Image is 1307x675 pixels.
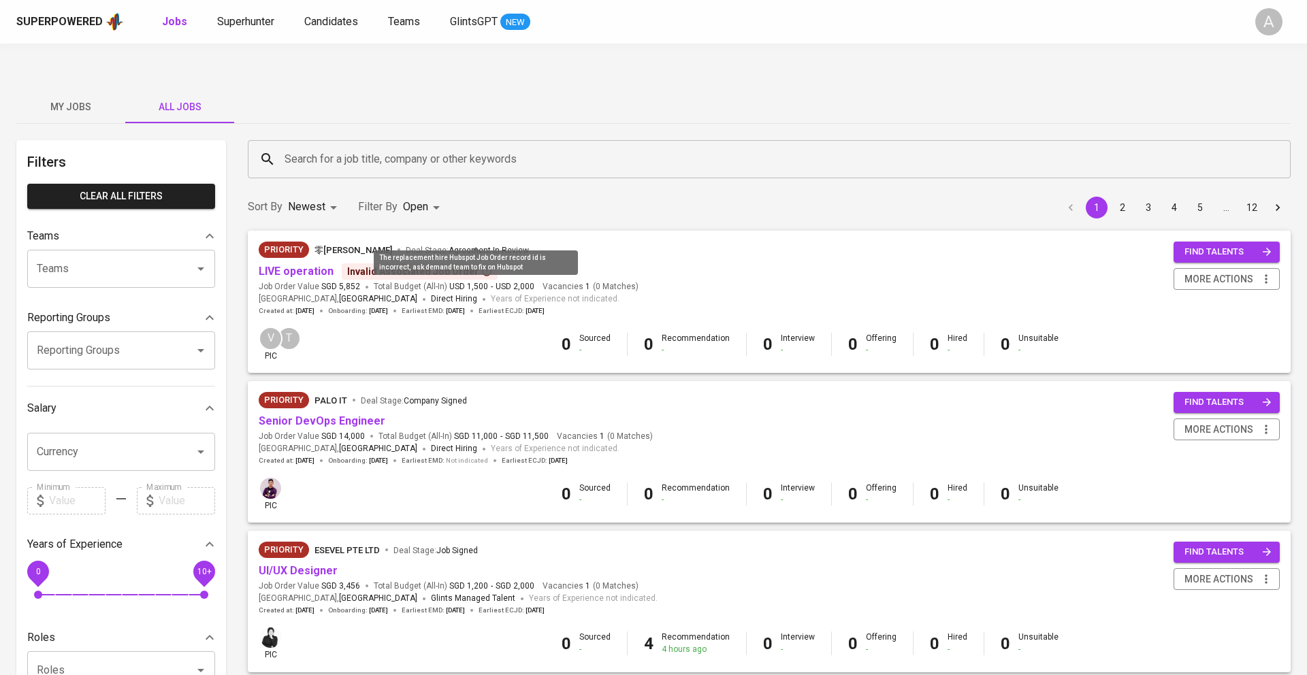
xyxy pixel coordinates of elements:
b: 0 [763,634,773,653]
p: Sort By [248,199,283,215]
b: 0 [1001,634,1010,653]
div: Sourced [579,631,611,655]
span: Direct Hiring [431,294,477,303]
div: V [259,327,283,350]
span: more actions [1184,571,1253,588]
div: - [781,494,815,506]
span: [DATE] [295,306,314,316]
span: Vacancies ( 0 Matches ) [557,431,653,442]
span: Total Budget (All-In) [374,580,534,592]
div: Offering [866,482,897,506]
span: 1 [583,281,590,293]
div: A [1255,8,1282,35]
span: Earliest EMD : [402,606,465,615]
span: Priority [259,543,309,557]
button: Clear All filters [27,184,215,209]
div: - [1018,344,1059,356]
button: Go to page 12 [1241,197,1263,218]
span: Company Signed [404,396,467,406]
button: page 1 [1086,197,1108,218]
b: 0 [562,335,571,354]
p: Roles [27,629,55,646]
p: Reporting Groups [27,310,110,326]
a: Jobs [162,14,190,31]
div: Unsuitable [1018,482,1059,506]
button: Open [191,341,210,360]
span: Priority [259,393,309,407]
div: Reporting Groups [27,304,215,331]
span: Earliest ECJD : [479,306,545,316]
span: Created at : [259,606,314,615]
button: Go to next page [1267,197,1289,218]
span: SGD 1,200 [449,580,488,592]
div: Unsuitable [1018,333,1059,356]
span: Created at : [259,306,314,316]
input: Value [159,487,215,514]
span: My Jobs [25,99,117,116]
div: Superpowered [16,14,103,30]
b: 0 [1001,335,1010,354]
span: 10+ [197,566,211,576]
b: 0 [930,484,939,504]
a: Superhunter [217,14,277,31]
a: Superpoweredapp logo [16,12,124,32]
div: Years of Experience [27,531,215,558]
div: Unsuitable [1018,631,1059,655]
span: Years of Experience not indicated. [491,293,619,306]
div: - [781,644,815,655]
span: Job Order Value [259,281,360,293]
span: Job Order Value [259,431,365,442]
img: medwi@glints.com [260,627,281,648]
div: The replacement hire Hubspot Job Order record id is incorrect, ask demand team to fix on Hubspot [374,250,578,275]
span: Total Budget (All-In) [374,281,534,293]
span: SGD 11,000 [454,431,498,442]
a: Senior DevOps Engineer [259,414,385,427]
div: New Job received from Demand Team [259,392,309,408]
span: [DATE] [369,306,388,316]
div: - [1018,644,1059,655]
div: Interview [781,333,815,356]
button: Go to page 2 [1112,197,1133,218]
span: Onboarding : [328,606,388,615]
span: Superhunter [217,15,274,28]
a: GlintsGPT NEW [450,14,530,31]
div: - [1018,494,1059,506]
span: - [500,431,502,442]
span: Priority [259,243,309,257]
span: 0 [35,566,40,576]
b: 0 [644,335,653,354]
span: GlintsGPT [450,15,498,28]
button: more actions [1174,418,1280,441]
span: [DATE] [549,456,568,465]
span: 1 [598,431,604,442]
span: SGD 11,500 [505,431,549,442]
span: Years of Experience not indicated. [529,592,658,606]
b: 0 [562,484,571,504]
div: - [866,644,897,655]
a: LIVE operation [259,265,334,278]
span: USD 2,000 [496,281,534,293]
span: Created at : [259,456,314,465]
div: Hired [948,482,967,506]
span: Teams [388,15,420,28]
div: - [579,344,611,356]
div: … [1215,201,1237,214]
div: - [662,344,730,356]
nav: pagination navigation [1058,197,1291,218]
div: Offering [866,333,897,356]
span: SGD 5,852 [321,281,360,293]
h6: Filters [27,151,215,173]
span: SGD 3,456 [321,580,360,592]
button: find talents [1174,392,1280,413]
div: - [948,644,967,655]
span: Earliest EMD : [402,306,465,316]
span: find talents [1184,395,1272,410]
div: pic [259,476,283,512]
b: 0 [562,634,571,653]
span: 1 [583,580,590,592]
span: Earliest ECJD : [502,456,568,465]
div: Offering [866,631,897,655]
span: [DATE] [369,456,388,465]
b: 0 [848,335,858,354]
span: [GEOGRAPHIC_DATA] [339,293,417,306]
